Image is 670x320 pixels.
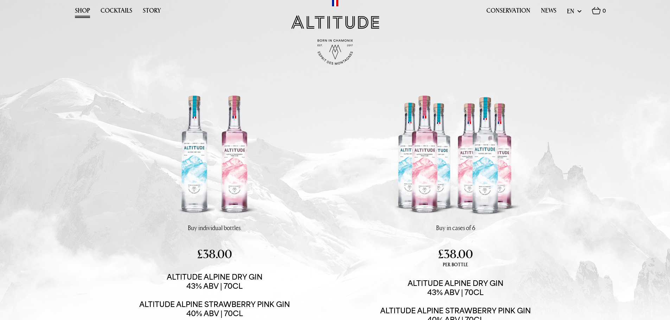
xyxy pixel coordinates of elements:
[291,15,379,29] img: Altitude Gin
[436,223,475,232] p: Buy in cases of 6
[592,7,601,14] img: Basket
[139,273,290,318] span: Altitude Alpine Dry Gin 43% ABV | 70CL Altitude Alpine Strawberry Pink Gin 40% ABV | 70cl
[438,246,473,262] span: £38.00
[148,90,282,223] img: Altitude Alpine Dry Gin & Alpine Strawberry Pink Gin | 43% ABV | 70cl
[188,223,242,232] p: Buy individual bottles.
[318,39,353,65] img: Born in Chamonix - Est. 2017 - Espirit des Montagnes
[197,246,232,262] span: £38.00
[75,7,90,18] a: Shop
[101,7,132,18] a: Cocktails
[143,7,161,18] a: Story
[541,7,556,18] a: News
[139,272,290,318] a: Altitude Alpine Dry Gin43% ABV | 70CLAltitude Alpine Strawberry Pink Gin40% ABV | 70cl
[592,7,606,18] a: 0
[438,262,473,268] span: per bottle
[486,7,530,18] a: Conservation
